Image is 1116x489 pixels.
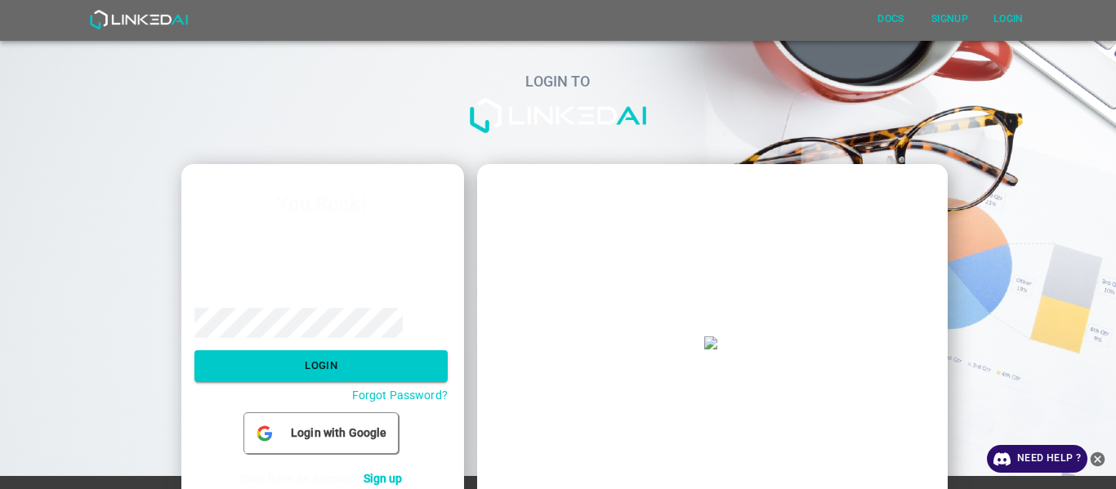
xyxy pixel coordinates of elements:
a: Docs [861,2,920,36]
a: Need Help ? [987,445,1087,473]
a: Sign up [364,472,403,485]
button: Login [194,350,448,382]
img: logo-white.png [468,98,648,134]
h3: You Rock! [194,193,448,215]
span: Login with Google [284,425,393,442]
button: Signup [923,6,975,33]
a: Forgot Password? [352,389,448,402]
label: Password [194,287,448,304]
button: Login [982,6,1034,33]
label: Email [194,224,448,240]
button: Docs [864,6,917,33]
a: Login [979,2,1038,36]
img: LinkedAI [89,10,188,29]
img: login_image.gif [704,336,717,349]
a: Signup [920,2,979,36]
button: close-help [1087,445,1108,473]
